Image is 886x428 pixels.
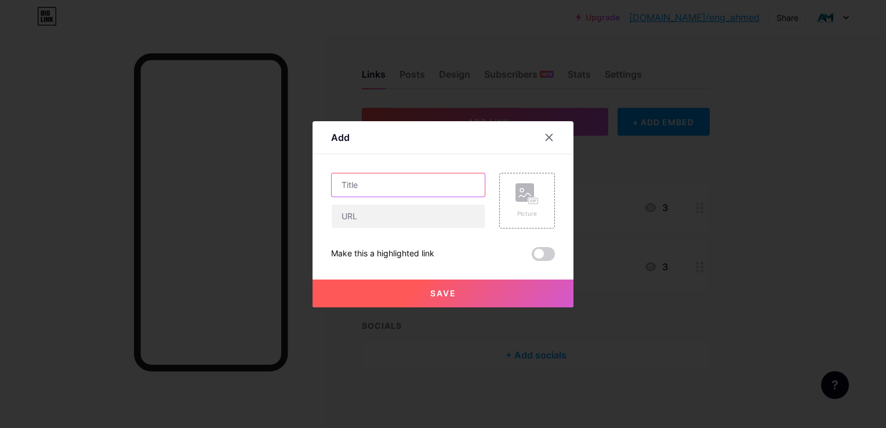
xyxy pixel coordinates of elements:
div: Add [331,130,350,144]
button: Save [313,280,573,307]
input: Title [332,173,485,197]
input: URL [332,205,485,228]
span: Save [430,288,456,298]
div: Picture [515,209,539,218]
div: Make this a highlighted link [331,247,434,261]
